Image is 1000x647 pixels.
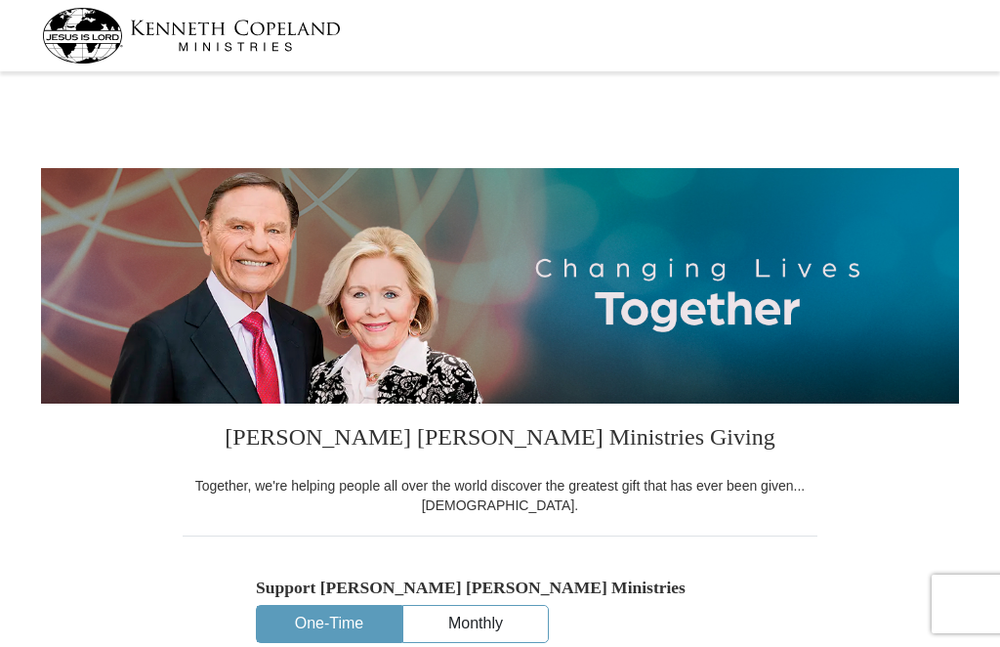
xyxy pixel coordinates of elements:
h3: [PERSON_NAME] [PERSON_NAME] Ministries Giving [183,404,817,476]
button: One-Time [257,606,401,642]
h5: Support [PERSON_NAME] [PERSON_NAME] Ministries [256,578,744,598]
img: kcm-header-logo.svg [42,8,341,64]
div: Together, we're helping people all over the world discover the greatest gift that has ever been g... [183,476,817,515]
button: Monthly [403,606,548,642]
